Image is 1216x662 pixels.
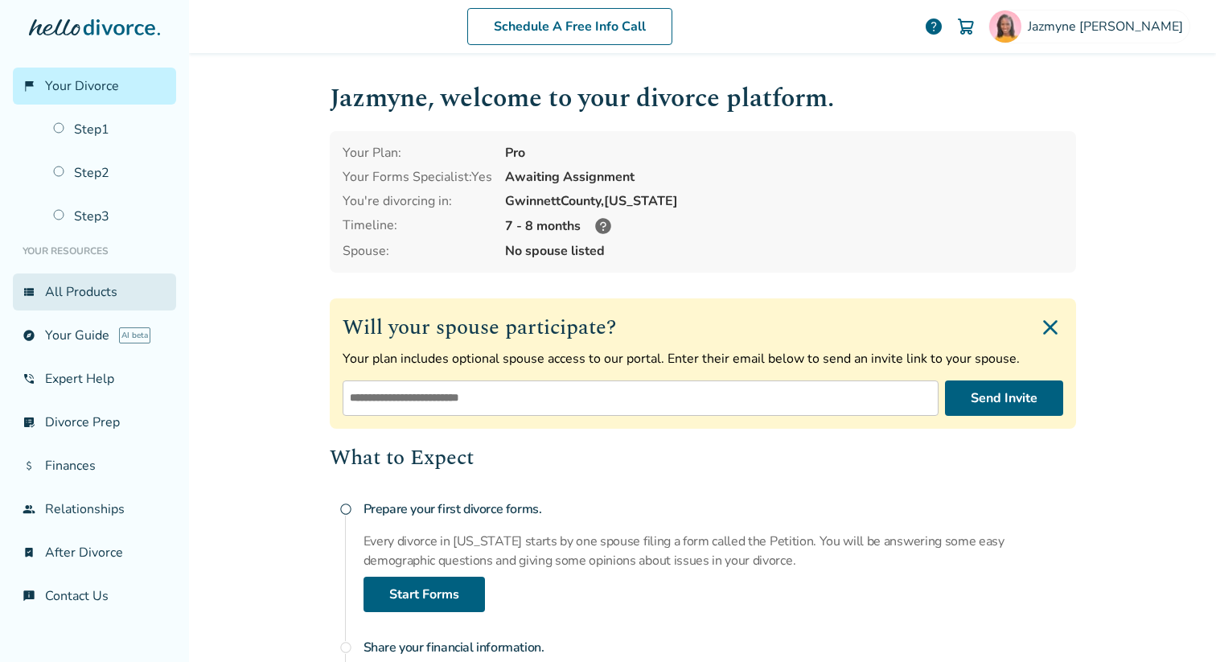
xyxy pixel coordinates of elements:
[467,8,672,45] a: Schedule A Free Info Call
[43,154,176,191] a: Step2
[23,80,35,93] span: flag_2
[23,503,35,516] span: group
[924,17,943,36] a: help
[1028,18,1189,35] span: Jazmyne [PERSON_NAME]
[23,416,35,429] span: list_alt_check
[343,144,492,162] div: Your Plan:
[505,192,1063,210] div: Gwinnett County, [US_STATE]
[956,17,976,36] img: Cart
[13,360,176,397] a: phone_in_talkExpert Help
[43,111,176,148] a: Step1
[505,242,1063,260] span: No spouse listed
[13,491,176,528] a: groupRelationships
[343,242,492,260] span: Spouse:
[13,447,176,484] a: attach_moneyFinances
[339,641,352,654] span: radio_button_unchecked
[119,327,150,343] span: AI beta
[43,198,176,235] a: Step3
[945,380,1063,416] button: Send Invite
[989,10,1021,43] img: Jazmyne Williams
[330,79,1076,118] h1: Jazmyne , welcome to your divorce platform.
[343,168,492,186] div: Your Forms Specialist: Yes
[13,317,176,354] a: exploreYour GuideAI beta
[505,168,1063,186] div: Awaiting Assignment
[505,144,1063,162] div: Pro
[23,286,35,298] span: view_list
[23,329,35,342] span: explore
[339,503,352,516] span: radio_button_unchecked
[364,532,1076,570] p: Every divorce in [US_STATE] starts by one spouse filing a form called the Petition. You will be a...
[13,578,176,615] a: chat_infoContact Us
[505,216,1063,236] div: 7 - 8 months
[23,546,35,559] span: bookmark_check
[13,235,176,267] li: Your Resources
[330,442,1076,474] h2: What to Expect
[23,590,35,602] span: chat_info
[23,372,35,385] span: phone_in_talk
[13,273,176,310] a: view_listAll Products
[45,77,119,95] span: Your Divorce
[1037,315,1063,340] img: Close invite form
[343,216,492,236] div: Timeline:
[343,350,1063,368] p: Your plan includes optional spouse access to our portal. Enter their email below to send an invit...
[13,68,176,105] a: flag_2Your Divorce
[343,311,1063,343] h2: Will your spouse participate?
[13,404,176,441] a: list_alt_checkDivorce Prep
[343,192,492,210] div: You're divorcing in:
[23,459,35,472] span: attach_money
[364,493,1076,525] h4: Prepare your first divorce forms.
[364,577,485,612] a: Start Forms
[13,534,176,571] a: bookmark_checkAfter Divorce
